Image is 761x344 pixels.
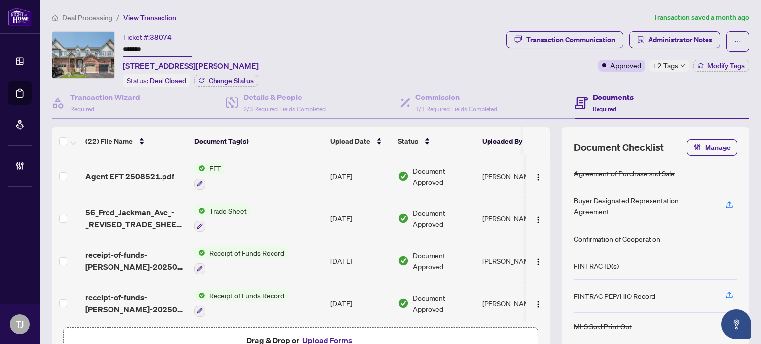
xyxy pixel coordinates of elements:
div: MLS Sold Print Out [574,321,632,332]
span: 2/3 Required Fields Completed [243,105,326,113]
h4: Documents [593,91,634,103]
th: (22) File Name [81,127,190,155]
span: TJ [16,317,24,331]
td: [PERSON_NAME] [478,282,552,325]
button: Transaction Communication [506,31,623,48]
span: +2 Tags [653,60,678,71]
img: Logo [534,258,542,266]
div: FINTRAC PEP/HIO Record [574,291,655,301]
span: 1/1 Required Fields Completed [415,105,497,113]
article: Transaction saved a month ago [653,12,749,23]
img: Logo [534,216,542,224]
span: Change Status [209,77,254,84]
span: Required [70,105,94,113]
button: Logo [530,168,546,184]
span: View Transaction [123,13,176,22]
span: Document Approved [413,250,474,272]
img: Status Icon [194,205,205,216]
span: Manage [705,140,731,155]
td: [PERSON_NAME] [478,240,552,282]
h4: Commission [415,91,497,103]
div: Agreement of Purchase and Sale [574,168,675,179]
span: down [680,63,685,68]
div: Confirmation of Cooperation [574,233,660,244]
span: Agent EFT 2508521.pdf [85,170,174,182]
span: Document Approved [413,293,474,314]
img: Status Icon [194,247,205,258]
span: Upload Date [330,136,370,147]
span: [STREET_ADDRESS][PERSON_NAME] [123,60,259,72]
span: Deal Closed [150,76,186,85]
span: Receipt of Funds Record [205,247,288,258]
button: Modify Tags [693,60,749,72]
span: Document Approved [413,207,474,229]
span: home [52,14,58,21]
div: Ticket #: [123,31,172,43]
button: Status IconReceipt of Funds Record [194,290,288,317]
td: [DATE] [326,240,394,282]
td: [PERSON_NAME] [478,155,552,197]
td: [PERSON_NAME] [478,197,552,240]
span: Modify Tags [707,62,745,69]
button: Status IconEFT [194,163,225,190]
button: Status IconReceipt of Funds Record [194,247,288,274]
th: Upload Date [326,127,394,155]
td: [DATE] [326,282,394,325]
img: Status Icon [194,290,205,301]
th: Uploaded By [478,127,552,155]
span: 38074 [150,33,172,42]
span: Receipt of Funds Record [205,290,288,301]
span: ellipsis [734,38,741,45]
button: Manage [687,139,737,156]
td: [DATE] [326,155,394,197]
button: Logo [530,210,546,226]
span: Document Checklist [574,141,664,154]
span: Status [398,136,418,147]
span: Approved [610,60,641,71]
img: logo [8,7,32,26]
img: Document Status [398,298,409,309]
span: 56_Fred_Jackman_Ave_-_REVISED_TRADE_SHEET_signed.pdf [85,206,186,230]
span: Trade Sheet [205,205,251,216]
button: Status IconTrade Sheet [194,205,251,232]
div: Status: [123,74,190,87]
span: solution [637,36,644,43]
span: (22) File Name [85,136,133,147]
div: FINTRAC ID(s) [574,260,619,271]
img: Status Icon [194,163,205,174]
th: Status [394,127,478,155]
span: Document Approved [413,165,474,187]
th: Document Tag(s) [190,127,326,155]
img: Logo [534,173,542,181]
li: / [116,12,119,23]
div: Transaction Communication [526,32,615,48]
td: [DATE] [326,197,394,240]
span: receipt-of-funds-[PERSON_NAME]-20250707-122602.pdf [85,249,186,273]
span: Administrator Notes [648,32,712,48]
button: Administrator Notes [629,31,720,48]
span: EFT [205,163,225,174]
button: Logo [530,295,546,311]
button: Logo [530,253,546,269]
span: Deal Processing [62,13,112,22]
img: Logo [534,300,542,308]
span: Required [593,105,616,113]
button: Open asap [721,309,751,339]
div: Buyer Designated Representation Agreement [574,195,713,217]
span: receipt-of-funds-[PERSON_NAME]-20250707-122620.pdf [85,292,186,315]
h4: Details & People [243,91,326,103]
img: Document Status [398,255,409,266]
h4: Transaction Wizard [70,91,140,103]
img: Document Status [398,213,409,224]
img: Document Status [398,171,409,182]
button: Change Status [194,75,258,87]
img: IMG-E12194461_1.jpg [52,32,114,78]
